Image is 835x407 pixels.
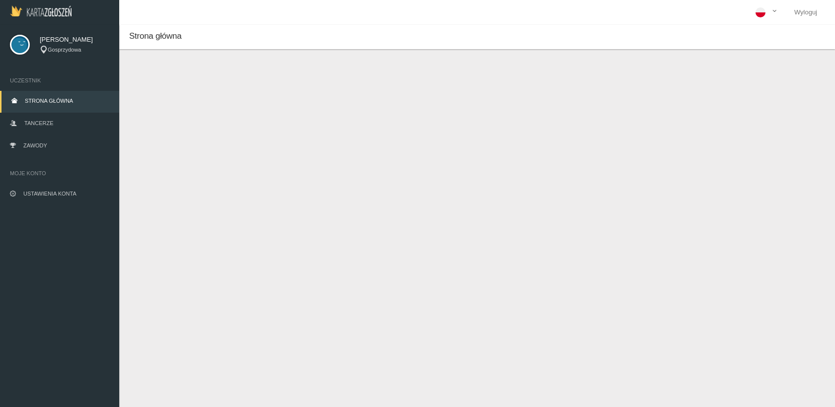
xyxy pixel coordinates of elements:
[10,5,72,16] img: Logo
[24,120,53,126] span: Tancerze
[25,98,73,104] span: Strona główna
[40,46,109,54] div: Gosprzydowa
[23,142,47,148] span: Zawody
[10,168,109,178] span: Moje konto
[129,31,181,41] span: Strona główna
[10,75,109,85] span: Uczestnik
[10,35,30,55] img: svg
[23,191,76,197] span: Ustawienia konta
[40,35,109,45] span: [PERSON_NAME]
